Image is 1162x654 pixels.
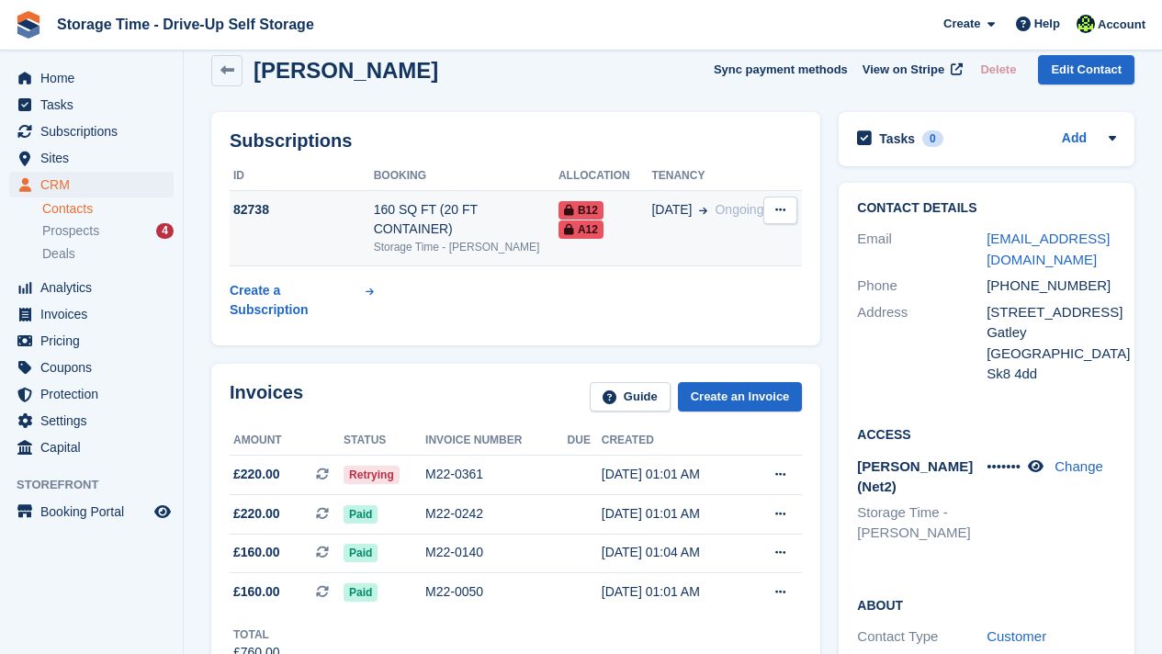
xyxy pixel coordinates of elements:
[42,245,75,263] span: Deals
[230,162,374,191] th: ID
[863,61,944,79] span: View on Stripe
[590,382,671,412] a: Guide
[602,582,746,602] div: [DATE] 01:01 AM
[857,201,1116,216] h2: Contact Details
[1098,16,1145,34] span: Account
[344,466,400,484] span: Retrying
[857,276,987,297] div: Phone
[344,583,378,602] span: Paid
[425,504,568,524] div: M22-0242
[230,200,374,220] div: 82738
[857,502,987,544] li: Storage Time - [PERSON_NAME]
[987,364,1116,385] div: Sk8 4dd
[857,458,973,495] span: [PERSON_NAME] (Net2)
[40,301,151,327] span: Invoices
[344,426,425,456] th: Status
[602,465,746,484] div: [DATE] 01:01 AM
[857,626,987,648] div: Contact Type
[1034,15,1060,33] span: Help
[651,162,763,191] th: Tenancy
[987,276,1116,297] div: [PHONE_NUMBER]
[40,65,151,91] span: Home
[40,355,151,380] span: Coupons
[1062,129,1087,150] a: Add
[857,595,1116,614] h2: About
[987,344,1116,365] div: [GEOGRAPHIC_DATA]
[973,55,1023,85] button: Delete
[9,145,174,171] a: menu
[857,302,987,385] div: Address
[156,223,174,239] div: 4
[9,381,174,407] a: menu
[714,55,848,85] button: Sync payment methods
[855,55,966,85] a: View on Stripe
[857,229,987,270] div: Email
[374,162,558,191] th: Booking
[987,322,1116,344] div: Gatley
[233,543,280,562] span: £160.00
[230,281,362,320] div: Create a Subscription
[40,381,151,407] span: Protection
[344,505,378,524] span: Paid
[374,200,558,239] div: 160 SQ FT (20 FT CONTAINER)
[9,499,174,524] a: menu
[922,130,943,147] div: 0
[9,118,174,144] a: menu
[40,145,151,171] span: Sites
[558,220,604,239] span: A12
[425,465,568,484] div: M22-0361
[233,504,280,524] span: £220.00
[42,200,174,218] a: Contacts
[233,626,280,643] div: Total
[230,382,303,412] h2: Invoices
[42,222,99,240] span: Prospects
[678,382,803,412] a: Create an Invoice
[9,65,174,91] a: menu
[1077,15,1095,33] img: Laaibah Sarwar
[602,543,746,562] div: [DATE] 01:04 AM
[254,58,438,83] h2: [PERSON_NAME]
[40,499,151,524] span: Booking Portal
[50,9,322,39] a: Storage Time - Drive-Up Self Storage
[9,355,174,380] a: menu
[879,130,915,147] h2: Tasks
[9,328,174,354] a: menu
[558,201,604,220] span: B12
[9,92,174,118] a: menu
[651,200,692,220] span: [DATE]
[9,275,174,300] a: menu
[15,11,42,39] img: stora-icon-8386f47178a22dfd0bd8f6a31ec36ba5ce8667c1dd55bd0f319d3a0aa187defe.svg
[602,504,746,524] div: [DATE] 01:01 AM
[42,221,174,241] a: Prospects 4
[40,328,151,354] span: Pricing
[857,424,1116,443] h2: Access
[987,628,1046,644] a: Customer
[987,231,1110,267] a: [EMAIL_ADDRESS][DOMAIN_NAME]
[230,274,374,327] a: Create a Subscription
[40,172,151,197] span: CRM
[233,582,280,602] span: £160.00
[17,476,183,494] span: Storefront
[425,582,568,602] div: M22-0050
[40,275,151,300] span: Analytics
[40,408,151,434] span: Settings
[40,118,151,144] span: Subscriptions
[568,426,602,456] th: Due
[9,301,174,327] a: menu
[987,302,1116,323] div: [STREET_ADDRESS]
[233,465,280,484] span: £220.00
[9,172,174,197] a: menu
[715,202,763,217] span: Ongoing
[1038,55,1134,85] a: Edit Contact
[230,130,802,152] h2: Subscriptions
[344,544,378,562] span: Paid
[558,162,652,191] th: Allocation
[40,92,151,118] span: Tasks
[152,501,174,523] a: Preview store
[602,426,746,456] th: Created
[9,434,174,460] a: menu
[425,426,568,456] th: Invoice number
[9,408,174,434] a: menu
[987,458,1021,474] span: •••••••
[40,434,151,460] span: Capital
